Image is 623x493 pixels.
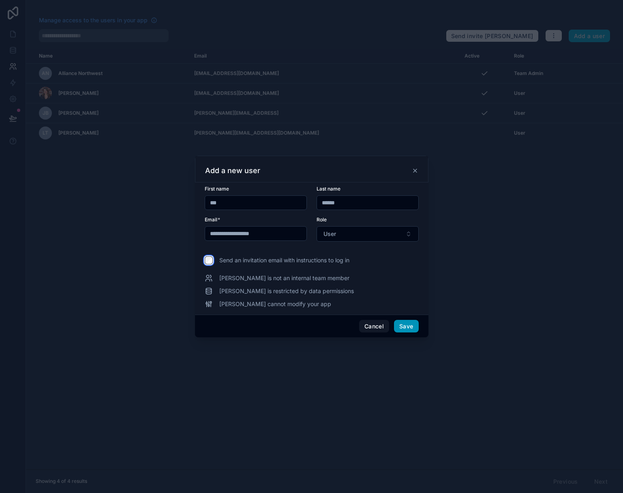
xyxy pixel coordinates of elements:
[317,216,327,223] span: Role
[219,300,331,308] span: [PERSON_NAME] cannot modify your app
[323,230,336,238] span: User
[219,256,349,264] span: Send an invitation email with instructions to log in
[205,216,217,223] span: Email
[205,256,213,264] input: Send an invitation email with instructions to log in
[205,186,229,192] span: First name
[317,186,340,192] span: Last name
[205,166,260,176] h3: Add a new user
[219,274,349,282] span: [PERSON_NAME] is not an internal team member
[394,320,418,333] button: Save
[219,287,354,295] span: [PERSON_NAME] is restricted by data permissions
[317,226,419,242] button: Select Button
[359,320,389,333] button: Cancel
